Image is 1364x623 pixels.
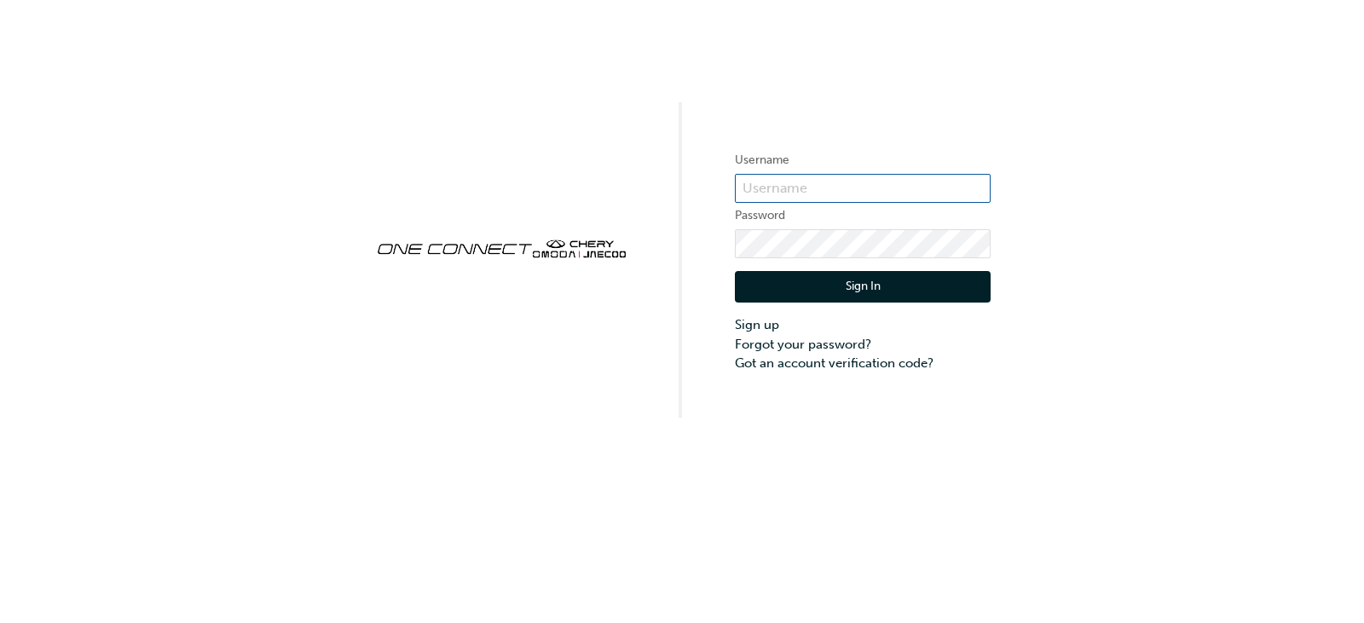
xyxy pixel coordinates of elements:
[735,150,991,170] label: Username
[735,335,991,355] a: Forgot your password?
[735,205,991,226] label: Password
[735,315,991,335] a: Sign up
[373,225,629,269] img: oneconnect
[735,271,991,303] button: Sign In
[735,354,991,373] a: Got an account verification code?
[735,174,991,203] input: Username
